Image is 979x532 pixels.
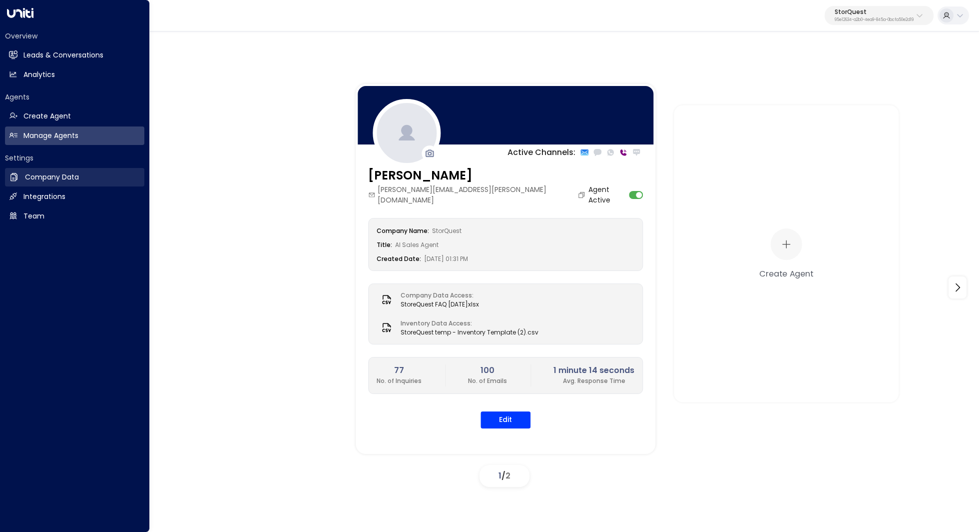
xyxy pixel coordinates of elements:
a: Manage Agents [5,126,144,145]
button: StorQuest95e12634-a2b0-4ea9-845a-0bcfa50e2d19 [825,6,934,25]
div: [PERSON_NAME][EMAIL_ADDRESS][PERSON_NAME][DOMAIN_NAME] [368,184,588,205]
h2: Create Agent [23,111,71,121]
h2: Manage Agents [23,130,78,141]
a: Create Agent [5,107,144,125]
h2: Integrations [23,191,65,202]
h2: Company Data [25,172,79,182]
span: StorQuest [432,226,462,235]
p: StorQuest [835,9,914,15]
button: Edit [481,411,530,428]
span: StoreQuest temp - Inventory Template (2).csv [401,328,538,337]
h2: Leads & Conversations [23,50,103,60]
label: Created Date: [377,254,421,263]
span: 2 [505,470,510,481]
a: Integrations [5,187,144,206]
h2: Team [23,211,44,221]
p: Avg. Response Time [553,376,634,385]
h3: [PERSON_NAME] [368,166,588,184]
span: 1 [498,470,501,481]
h2: Settings [5,153,144,163]
h2: Agents [5,92,144,102]
h2: 77 [377,364,422,376]
a: Analytics [5,65,144,84]
h2: 100 [468,364,507,376]
div: Create Agent [759,267,813,279]
p: 95e12634-a2b0-4ea9-845a-0bcfa50e2d19 [835,18,914,22]
h2: Overview [5,31,144,41]
label: Company Data Access: [401,291,474,300]
button: Copy [578,191,588,199]
p: Active Channels: [507,146,575,158]
a: Company Data [5,168,144,186]
label: Title: [377,240,392,249]
a: Leads & Conversations [5,46,144,64]
p: No. of Inquiries [377,376,422,385]
a: Team [5,207,144,225]
label: Company Name: [377,226,429,235]
span: [DATE] 01:31 PM [424,254,468,263]
span: StoreQuest FAQ [DATE]xlsx [401,300,479,309]
div: / [480,465,529,487]
label: Inventory Data Access: [401,319,533,328]
span: AI Sales Agent [395,240,439,249]
h2: 1 minute 14 seconds [553,364,634,376]
h2: Analytics [23,69,55,80]
label: Agent Active [588,184,626,205]
p: No. of Emails [468,376,507,385]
